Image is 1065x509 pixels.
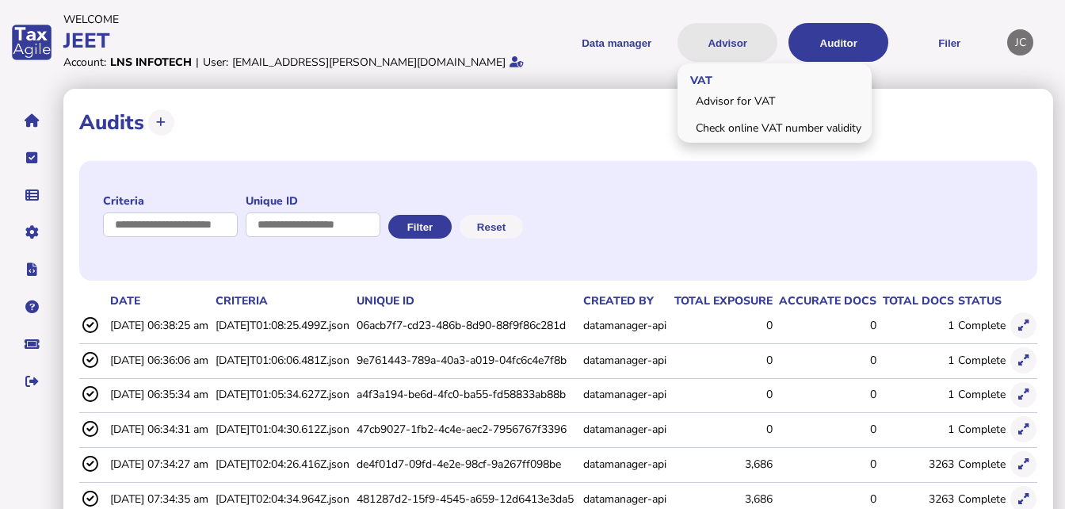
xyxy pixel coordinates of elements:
[212,309,353,342] td: [DATE]T01:08:25.499Z.json
[510,56,524,67] i: Email verified
[63,55,106,70] div: Account:
[1007,29,1033,55] div: Profile settings
[877,343,954,376] td: 1
[580,309,670,342] td: datamanager-api
[212,343,353,376] td: [DATE]T01:06:06.481Z.json
[1010,451,1036,477] button: Show in modal
[580,413,670,446] td: datamanager-api
[460,215,523,239] button: Reset
[773,448,877,480] td: 0
[580,293,670,309] th: Created by
[353,343,580,376] td: 9e761443-789a-40a3-a019-04fc6c4e7f8b
[877,413,954,446] td: 1
[773,293,877,309] th: accurate docs
[15,253,48,286] button: Developer hub links
[678,60,720,98] span: VAT
[107,448,212,480] td: [DATE] 07:34:27 am
[1010,416,1036,442] button: Show in modal
[773,413,877,446] td: 0
[15,178,48,212] button: Data manager
[773,343,877,376] td: 0
[107,378,212,411] td: [DATE] 06:35:34 am
[955,309,1008,342] td: Complete
[212,378,353,411] td: [DATE]T01:05:34.627Z.json
[669,343,773,376] td: 0
[955,413,1008,446] td: Complete
[669,293,773,309] th: total exposure
[353,378,580,411] td: a4f3a194-be6d-4fc0-ba55-fd58833ab88b
[25,195,39,196] i: Data manager
[110,55,192,70] div: LNS INFOTECH
[669,378,773,411] td: 0
[107,309,212,342] td: [DATE] 06:38:25 am
[353,413,580,446] td: 47cb9027-1fb2-4c4e-aec2-7956767f3396
[15,104,48,137] button: Home
[15,290,48,323] button: Help pages
[1010,347,1036,373] button: Show in modal
[580,378,670,411] td: datamanager-api
[107,293,212,309] th: date
[232,55,506,70] div: [EMAIL_ADDRESS][PERSON_NAME][DOMAIN_NAME]
[212,413,353,446] td: [DATE]T01:04:30.612Z.json
[788,23,888,62] button: Auditor
[669,413,773,446] td: 0
[246,193,380,209] label: Unique ID
[680,116,869,140] a: Check online VAT number validity
[107,413,212,446] td: [DATE] 06:34:31 am
[955,343,1008,376] td: Complete
[15,216,48,249] button: Manage settings
[567,23,666,62] button: Shows a dropdown of Data manager options
[1010,382,1036,408] button: Show in modal
[955,293,1008,309] th: status
[955,378,1008,411] td: Complete
[1010,312,1036,339] button: Show in modal
[212,448,353,480] td: [DATE]T02:04:26.416Z.json
[877,378,954,411] td: 1
[388,215,452,239] button: Filter
[107,343,212,376] td: [DATE] 06:36:06 am
[580,343,670,376] td: datamanager-api
[580,448,670,480] td: datamanager-api
[203,55,228,70] div: User:
[680,89,869,113] a: Advisor for VAT
[877,293,954,309] th: total docs
[877,448,954,480] td: 3263
[15,141,48,174] button: Tasks
[79,109,144,136] h1: Audits
[877,309,954,342] td: 1
[353,309,580,342] td: 06acb7f7-cd23-486b-8d90-88f9f86c281d
[899,23,999,62] button: Filer
[63,27,527,55] div: JEET
[773,378,877,411] td: 0
[63,12,527,27] div: Welcome
[353,293,580,309] th: Unique id
[196,55,199,70] div: |
[669,309,773,342] td: 0
[212,293,353,309] th: Criteria
[15,327,48,361] button: Raise a support ticket
[103,193,238,209] label: Criteria
[773,309,877,342] td: 0
[353,448,580,480] td: de4f01d7-09fd-4e2e-98cf-9a267ff098be
[148,109,174,136] button: Upload transactions
[955,448,1008,480] td: Complete
[535,23,999,62] menu: navigate products
[678,23,777,62] button: Shows a dropdown of VAT Advisor options
[669,448,773,480] td: 3,686
[15,365,48,398] button: Sign out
